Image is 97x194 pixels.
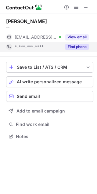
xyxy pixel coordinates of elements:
[6,91,93,102] button: Send email
[6,25,93,30] div: --
[65,34,89,40] button: Reveal Button
[65,44,89,50] button: Reveal Button
[6,132,93,141] button: Notes
[16,109,65,113] span: Add to email campaign
[6,106,93,116] button: Add to email campaign
[6,18,47,24] div: [PERSON_NAME]
[6,62,93,73] button: save-profile-one-click
[6,120,93,129] button: Find work email
[17,65,83,70] div: Save to List / ATS / CRM
[16,122,91,127] span: Find work email
[16,134,91,139] span: Notes
[6,4,43,11] img: ContactOut v5.3.10
[6,76,93,87] button: AI write personalized message
[17,79,82,84] span: AI write personalized message
[15,34,57,40] span: [EMAIL_ADDRESS][DOMAIN_NAME]
[17,94,40,99] span: Send email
